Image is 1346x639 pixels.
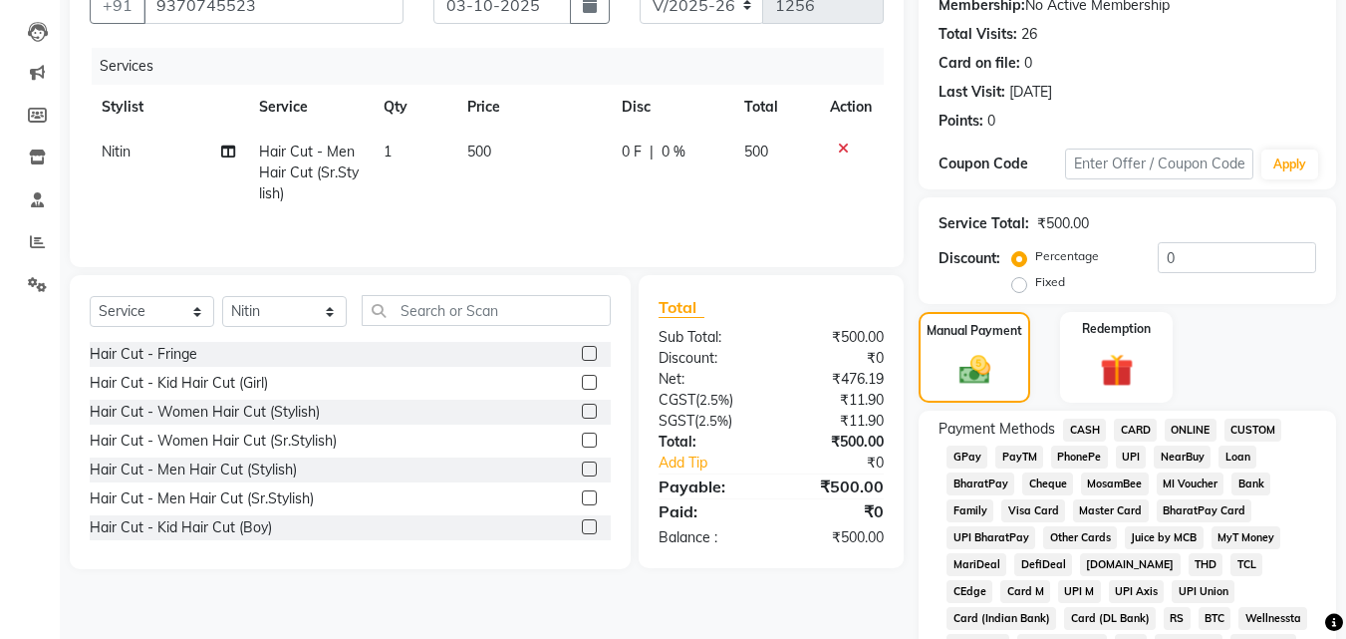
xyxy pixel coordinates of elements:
div: Total: [644,432,771,453]
label: Redemption [1082,320,1151,338]
div: 0 [1024,53,1032,74]
span: 500 [744,143,768,160]
span: Bank [1231,473,1270,495]
div: ₹500.00 [771,327,899,348]
th: Qty [372,85,455,130]
span: Juice by MCB [1125,526,1204,549]
span: MosamBee [1081,473,1149,495]
span: RS [1164,607,1191,630]
div: ₹500.00 [771,432,899,453]
div: Total Visits: [939,24,1017,45]
span: Other Cards [1043,526,1117,549]
input: Search or Scan [362,295,611,326]
div: Balance : [644,527,771,548]
span: BharatPay [946,473,1014,495]
span: UPI BharatPay [946,526,1035,549]
div: Sub Total: [644,327,771,348]
span: MI Voucher [1157,473,1224,495]
span: CASH [1063,419,1106,442]
span: BharatPay Card [1157,499,1252,522]
span: MyT Money [1211,526,1281,549]
div: 26 [1021,24,1037,45]
th: Service [247,85,373,130]
div: ₹0 [793,453,900,474]
span: 2.5% [698,413,728,429]
div: Hair Cut - Kid Hair Cut (Girl) [90,373,268,394]
span: PayTM [995,446,1043,469]
th: Stylist [90,85,247,130]
span: 2.5% [699,392,729,408]
div: Hair Cut - Women Hair Cut (Sr.Stylish) [90,431,337,452]
span: Total [659,297,704,318]
label: Fixed [1035,273,1065,291]
div: ₹11.90 [771,390,899,411]
span: Card M [1000,580,1050,603]
span: CARD [1114,419,1157,442]
div: ( ) [644,411,771,432]
div: Discount: [644,348,771,369]
div: Hair Cut - Men Hair Cut (Sr.Stylish) [90,488,314,509]
span: UPI M [1058,580,1101,603]
span: CEdge [946,580,992,603]
div: ₹11.90 [771,411,899,432]
span: UPI Axis [1109,580,1165,603]
div: ( ) [644,390,771,411]
span: TCL [1230,553,1262,576]
label: Percentage [1035,247,1099,265]
th: Disc [610,85,732,130]
span: DefiDeal [1014,553,1072,576]
span: Family [946,499,993,522]
div: Services [92,48,899,85]
div: Hair Cut - Men Hair Cut (Stylish) [90,460,297,480]
div: Card on file: [939,53,1020,74]
span: Payment Methods [939,419,1055,440]
span: MariDeal [946,553,1006,576]
div: Paid: [644,499,771,523]
th: Action [818,85,884,130]
div: ₹0 [771,499,899,523]
span: ONLINE [1165,419,1216,442]
span: PhonePe [1051,446,1108,469]
span: Hair Cut - Men Hair Cut (Sr.Stylish) [259,143,359,202]
div: 0 [987,111,995,132]
span: CUSTOM [1224,419,1282,442]
span: 0 F [622,142,642,162]
div: ₹0 [771,348,899,369]
div: Service Total: [939,213,1029,234]
div: Hair Cut - Women Hair Cut (Stylish) [90,402,320,423]
th: Total [732,85,819,130]
span: UPI [1116,446,1147,469]
div: Payable: [644,475,771,498]
span: 0 % [662,142,685,162]
div: Points: [939,111,983,132]
span: UPI Union [1172,580,1234,603]
span: GPay [946,446,987,469]
span: 500 [467,143,491,160]
a: Add Tip [644,453,792,474]
div: Discount: [939,248,1000,269]
button: Apply [1261,150,1318,179]
span: Loan [1218,446,1256,469]
th: Price [455,85,610,130]
div: Hair Cut - Kid Hair Cut (Boy) [90,517,272,538]
div: [DATE] [1009,82,1052,103]
span: Cheque [1022,473,1073,495]
label: Manual Payment [927,322,1022,340]
span: Wellnessta [1238,607,1307,630]
span: Nitin [102,143,131,160]
div: Net: [644,369,771,390]
img: _gift.svg [1090,350,1144,391]
span: BTC [1199,607,1231,630]
div: Coupon Code [939,154,1064,174]
div: Hair Cut - Fringe [90,344,197,365]
span: 1 [384,143,392,160]
div: ₹500.00 [771,527,899,548]
span: NearBuy [1154,446,1211,469]
span: Card (Indian Bank) [946,607,1056,630]
span: THD [1189,553,1223,576]
input: Enter Offer / Coupon Code [1065,149,1253,179]
div: ₹476.19 [771,369,899,390]
div: ₹500.00 [1037,213,1089,234]
span: Visa Card [1001,499,1065,522]
span: Card (DL Bank) [1064,607,1156,630]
